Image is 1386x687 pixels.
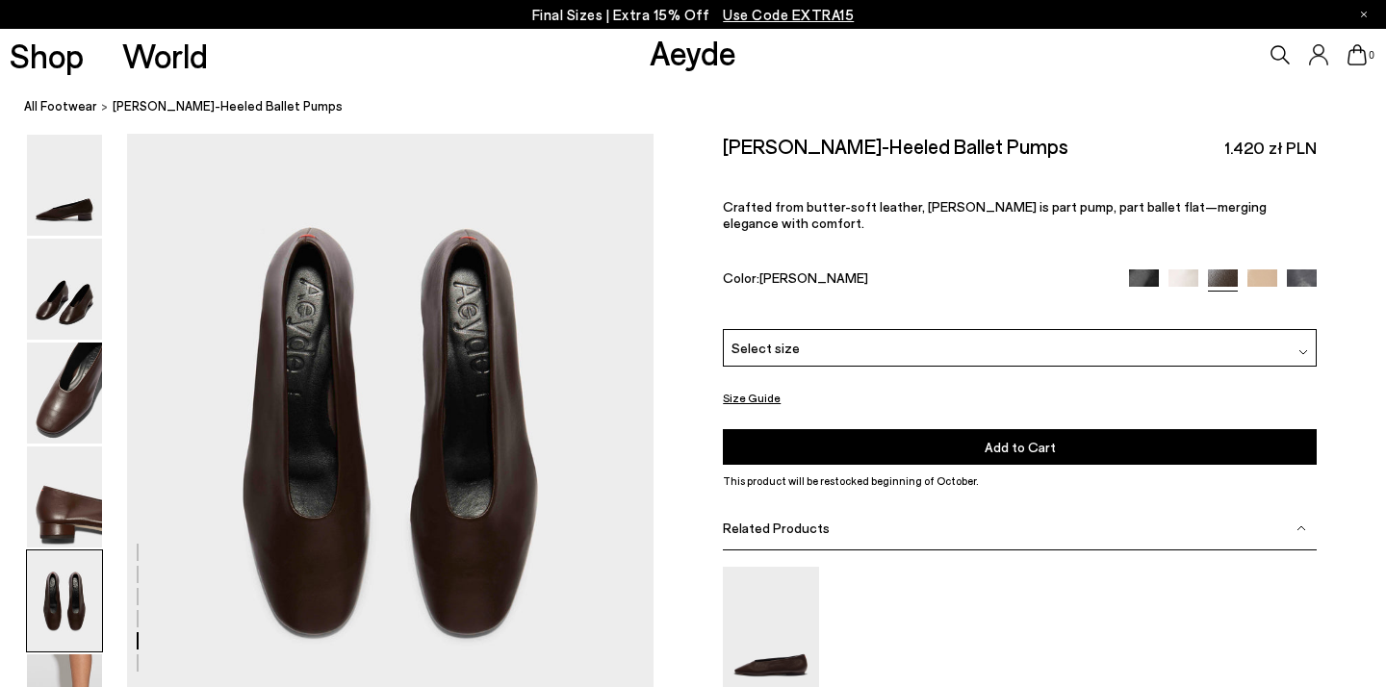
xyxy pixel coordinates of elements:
[1347,44,1367,65] a: 0
[27,550,102,651] img: Delia Low-Heeled Ballet Pumps - Image 5
[122,38,208,72] a: World
[723,134,1068,158] h2: [PERSON_NAME]-Heeled Ballet Pumps
[723,472,1317,490] p: This product will be restocked beginning of October.
[731,338,800,358] span: Select size
[27,446,102,547] img: Delia Low-Heeled Ballet Pumps - Image 4
[1298,347,1308,357] img: svg%3E
[27,135,102,236] img: Delia Low-Heeled Ballet Pumps - Image 1
[24,81,1386,134] nav: breadcrumb
[723,268,1110,291] div: Color:
[723,198,1267,231] span: Crafted from butter-soft leather, [PERSON_NAME] is part pump, part ballet flat—merging elegance w...
[1367,50,1376,61] span: 0
[27,343,102,444] img: Delia Low-Heeled Ballet Pumps - Image 3
[723,520,830,536] span: Related Products
[650,32,736,72] a: Aeyde
[985,439,1056,455] span: Add to Cart
[1224,136,1317,160] span: 1.420 zł PLN
[27,239,102,340] img: Delia Low-Heeled Ballet Pumps - Image 2
[723,6,854,23] span: Navigate to /collections/ss25-final-sizes
[532,3,855,27] p: Final Sizes | Extra 15% Off
[759,268,868,285] span: [PERSON_NAME]
[723,429,1317,465] button: Add to Cart
[10,38,84,72] a: Shop
[113,96,343,116] span: [PERSON_NAME]-Heeled Ballet Pumps
[24,96,97,116] a: All Footwear
[1296,522,1306,532] img: svg%3E
[723,386,781,410] button: Size Guide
